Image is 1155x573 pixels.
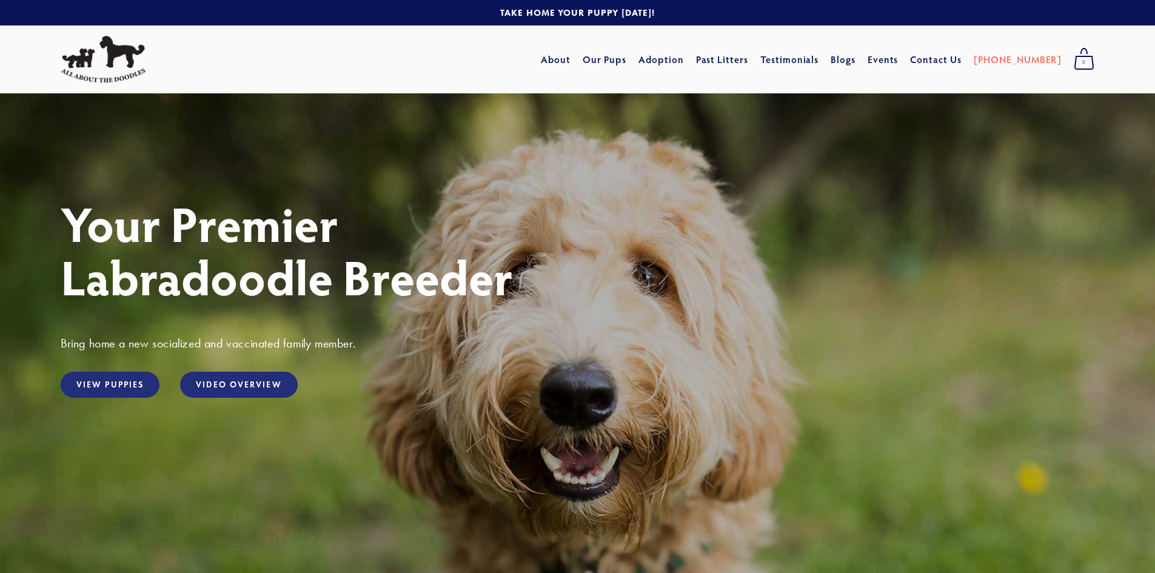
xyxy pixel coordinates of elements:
a: About [541,49,571,70]
span: 0 [1074,55,1094,70]
a: Blogs [831,49,855,70]
h3: Bring home a new socialized and vaccinated family member. [61,335,1094,351]
a: Events [868,49,899,70]
a: 0 items in cart [1068,44,1100,75]
a: Testimonials [760,49,819,70]
img: All About The Doodles [61,36,146,83]
a: View Puppies [61,372,159,398]
a: Contact Us [910,49,962,70]
a: Video Overview [180,372,297,398]
a: Our Pups [583,49,627,70]
a: Adoption [638,49,684,70]
h1: Your Premier Labradoodle Breeder [61,196,1094,303]
a: Past Litters [696,53,749,65]
a: [PHONE_NUMBER] [974,49,1062,70]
